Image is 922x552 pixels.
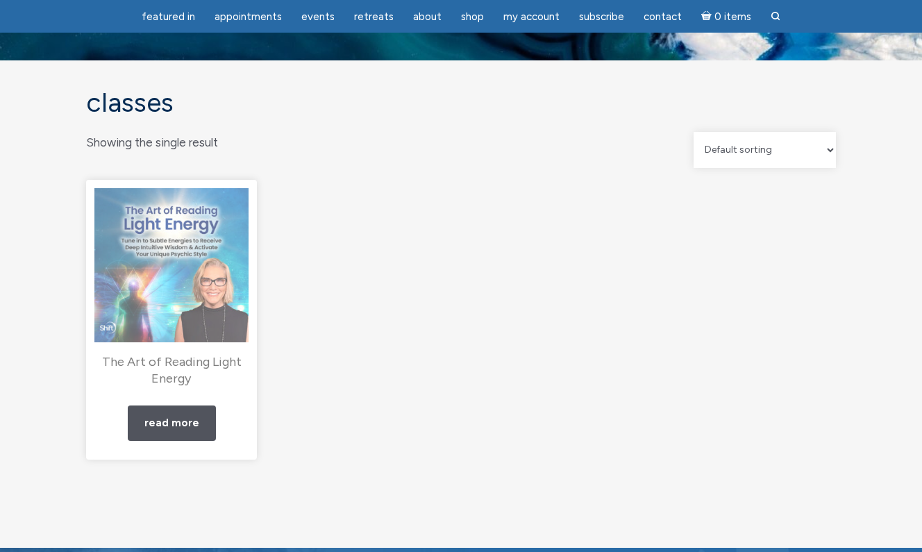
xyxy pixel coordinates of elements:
[453,3,492,31] a: Shop
[94,354,249,387] h2: The Art of Reading Light Energy
[86,88,836,118] h1: Classes
[405,3,450,31] a: About
[644,10,682,23] span: Contact
[693,2,760,31] a: Cart0 items
[346,3,402,31] a: Retreats
[128,405,216,441] a: Read more about “The Art of Reading Light Energy”
[495,3,568,31] a: My Account
[694,132,836,168] select: Shop order
[503,10,560,23] span: My Account
[701,10,714,23] i: Cart
[133,3,203,31] a: featured in
[215,10,282,23] span: Appointments
[293,3,343,31] a: Events
[413,10,442,23] span: About
[635,3,690,31] a: Contact
[579,10,624,23] span: Subscribe
[354,10,394,23] span: Retreats
[86,132,218,153] p: Showing the single result
[571,3,632,31] a: Subscribe
[94,188,249,342] img: The Art of Reading Light Energy
[206,3,290,31] a: Appointments
[714,12,751,22] span: 0 items
[142,10,195,23] span: featured in
[461,10,484,23] span: Shop
[301,10,335,23] span: Events
[94,188,249,387] a: The Art of Reading Light Energy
